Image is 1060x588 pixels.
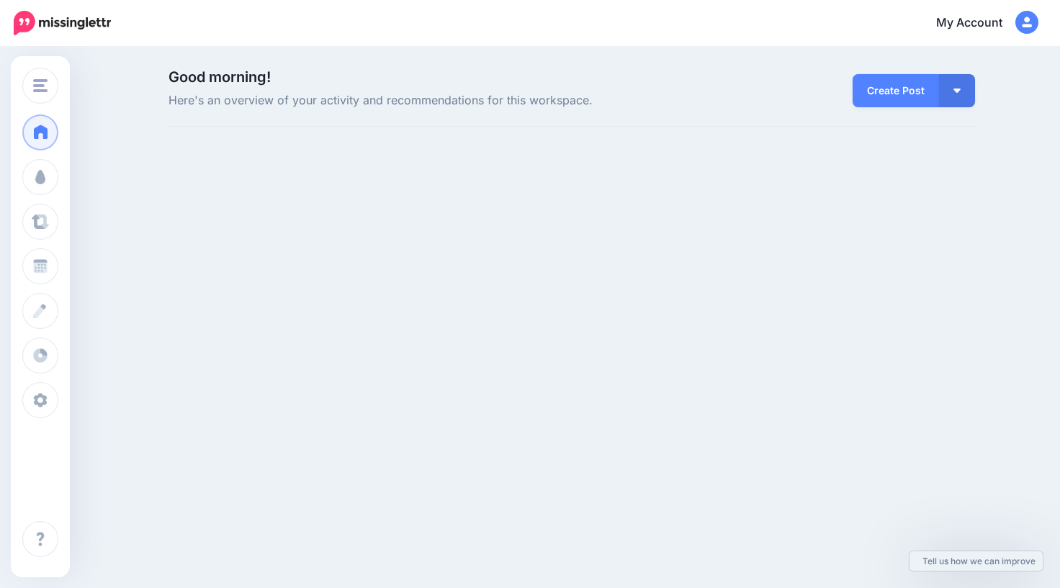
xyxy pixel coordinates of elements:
img: menu.png [33,79,48,92]
span: Good morning! [169,68,271,86]
img: arrow-down-white.png [953,89,961,93]
span: Here's an overview of your activity and recommendations for this workspace. [169,91,699,110]
img: Missinglettr [14,11,111,35]
a: Tell us how we can improve [909,551,1043,571]
a: Create Post [853,74,939,107]
a: My Account [922,6,1038,41]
